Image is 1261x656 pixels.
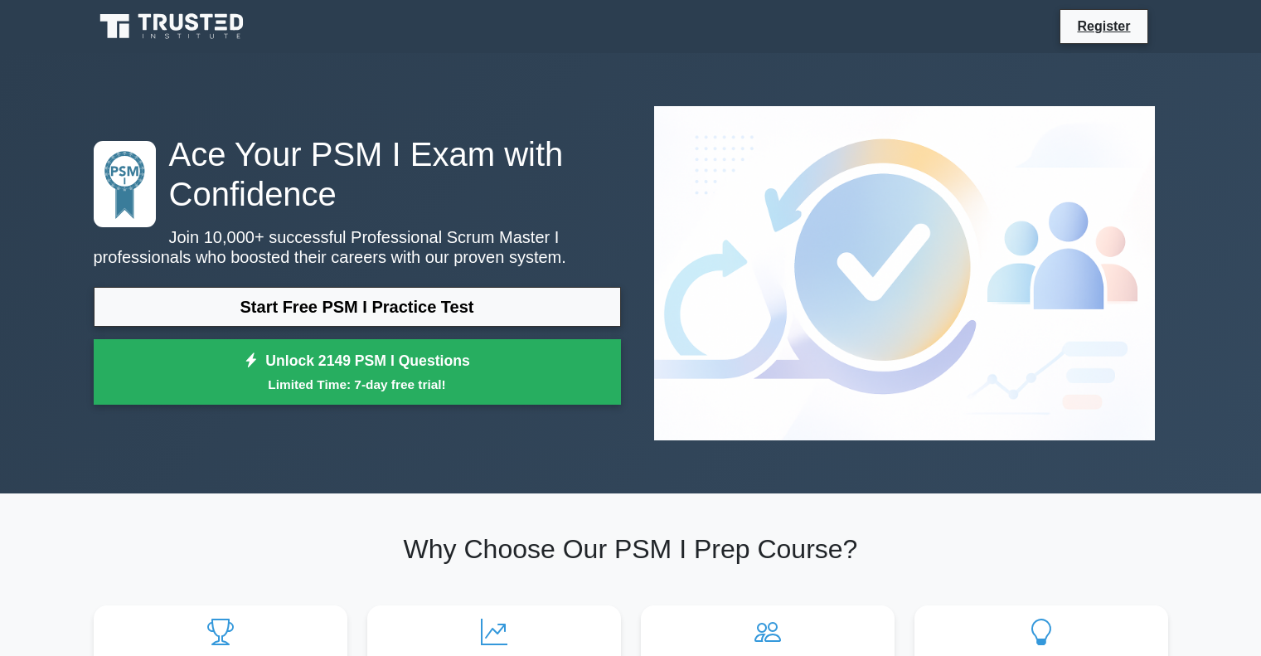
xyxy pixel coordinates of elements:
[641,93,1168,454] img: Professional Scrum Master I Preview
[1067,16,1140,36] a: Register
[94,134,621,214] h1: Ace Your PSM I Exam with Confidence
[114,375,600,394] small: Limited Time: 7-day free trial!
[94,227,621,267] p: Join 10,000+ successful Professional Scrum Master I professionals who boosted their careers with ...
[94,287,621,327] a: Start Free PSM I Practice Test
[94,533,1168,565] h2: Why Choose Our PSM I Prep Course?
[94,339,621,406] a: Unlock 2149 PSM I QuestionsLimited Time: 7-day free trial!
